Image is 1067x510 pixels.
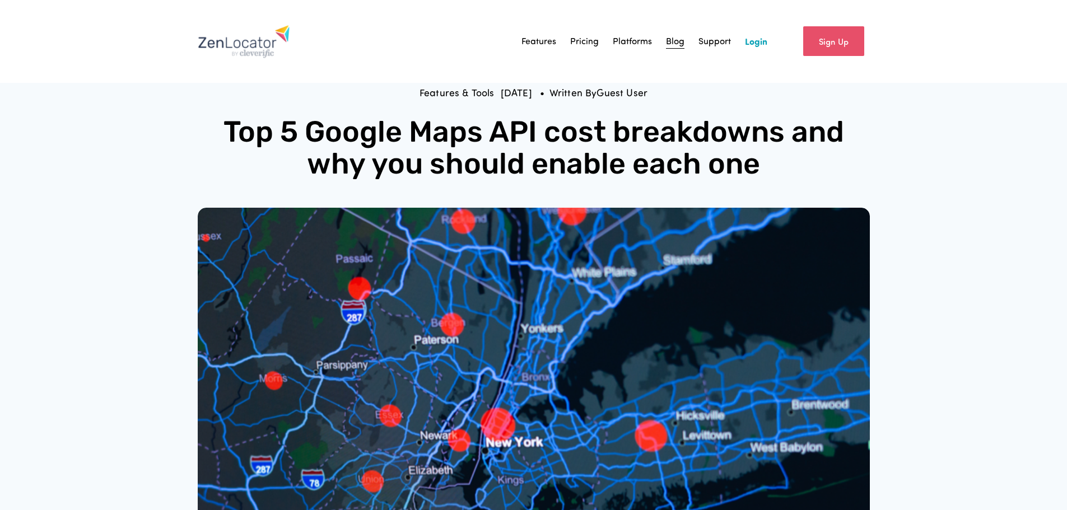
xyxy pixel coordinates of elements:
a: Platforms [613,33,652,50]
a: Pricing [570,33,599,50]
a: Guest User [597,86,647,99]
a: Login [745,33,767,50]
a: Features & Tools [420,86,495,99]
a: Features [521,33,556,50]
a: Sign Up [803,26,864,56]
img: Zenlocator [198,25,290,58]
a: Blog [666,33,684,50]
a: Support [698,33,731,50]
h1: Top 5 Google Maps API cost breakdowns and why you should enable each one [198,116,870,180]
div: Written By [549,88,648,98]
span: [DATE] [501,86,532,99]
